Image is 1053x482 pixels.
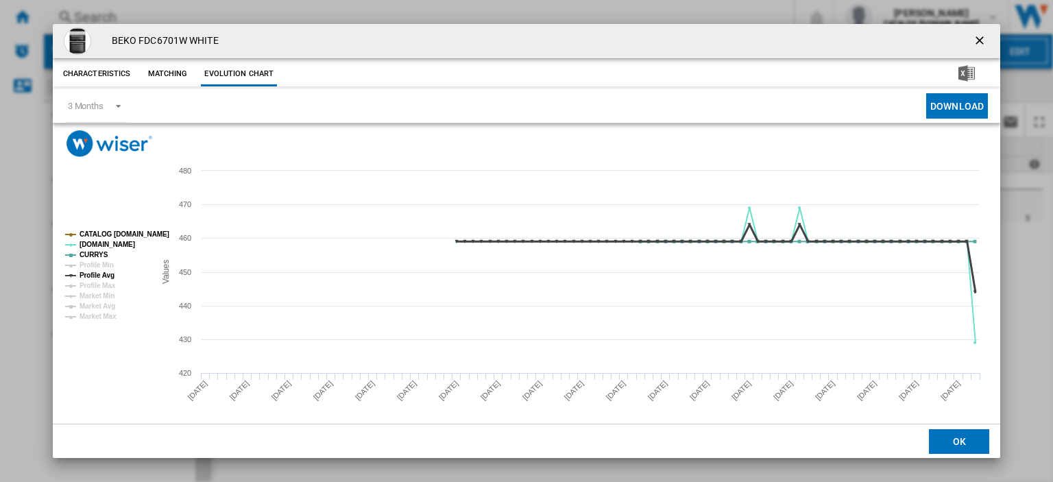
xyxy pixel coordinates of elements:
[179,200,191,208] tspan: 470
[395,379,417,402] tspan: [DATE]
[201,62,277,86] button: Evolution chart
[958,65,975,82] img: excel-24x24.png
[353,379,376,402] tspan: [DATE]
[80,251,108,258] tspan: CURRYS
[646,379,669,402] tspan: [DATE]
[160,260,170,284] tspan: Values
[179,234,191,242] tspan: 460
[179,167,191,175] tspan: 480
[929,429,989,453] button: OK
[80,292,114,300] tspan: Market Min
[179,369,191,377] tspan: 420
[939,379,962,402] tspan: [DATE]
[926,93,988,119] button: Download
[137,62,197,86] button: Matching
[897,379,920,402] tspan: [DATE]
[605,379,627,402] tspan: [DATE]
[80,261,114,269] tspan: Profile Min
[186,379,208,402] tspan: [DATE]
[53,24,1000,458] md-dialog: Product popup
[80,282,116,289] tspan: Profile Max
[80,272,114,279] tspan: Profile Avg
[179,335,191,344] tspan: 430
[68,101,104,111] div: 3 Months
[80,230,169,238] tspan: CATALOG [DOMAIN_NAME]
[521,379,544,402] tspan: [DATE]
[772,379,795,402] tspan: [DATE]
[228,379,250,402] tspan: [DATE]
[179,268,191,276] tspan: 450
[730,379,753,402] tspan: [DATE]
[856,379,878,402] tspan: [DATE]
[179,302,191,310] tspan: 440
[311,379,334,402] tspan: [DATE]
[80,313,117,320] tspan: Market Max
[936,62,997,86] button: Download in Excel
[105,34,219,48] h4: BEKO FDC6701W WHITE
[80,302,115,310] tspan: Market Avg
[814,379,836,402] tspan: [DATE]
[64,27,91,55] img: 881263458c0e86de7250c07c0c7f12fd6e24ddec_1.jpg
[967,27,995,55] button: getI18NText('BUTTONS.CLOSE_DIALOG')
[437,379,459,402] tspan: [DATE]
[80,241,135,248] tspan: [DOMAIN_NAME]
[269,379,292,402] tspan: [DATE]
[66,130,152,157] img: logo_wiser_300x94.png
[688,379,711,402] tspan: [DATE]
[563,379,585,402] tspan: [DATE]
[60,62,134,86] button: Characteristics
[479,379,501,402] tspan: [DATE]
[973,34,989,50] ng-md-icon: getI18NText('BUTTONS.CLOSE_DIALOG')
